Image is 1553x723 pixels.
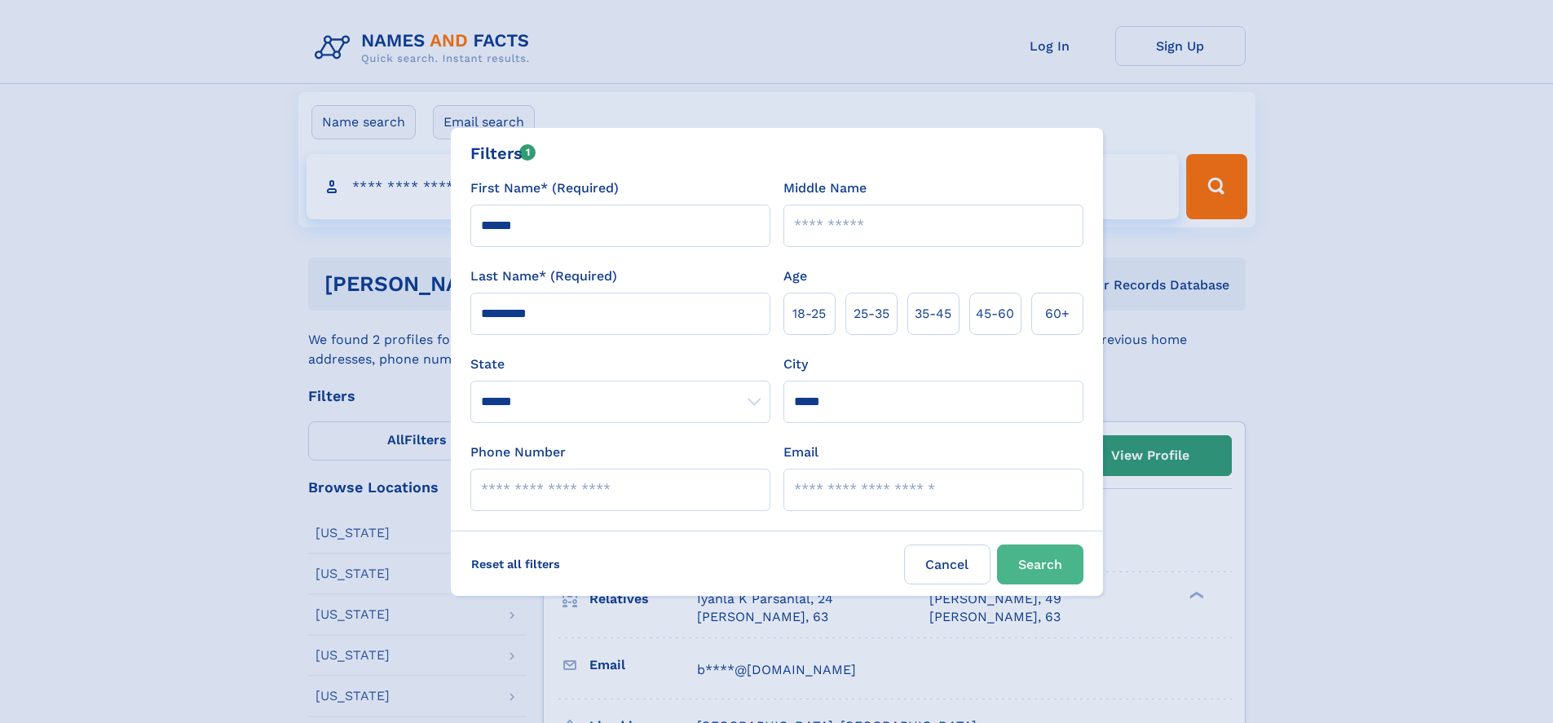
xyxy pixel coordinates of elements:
label: Middle Name [783,179,867,198]
label: Phone Number [470,443,566,462]
label: Age [783,267,807,286]
span: 45‑60 [976,304,1014,324]
button: Search [997,544,1083,584]
label: City [783,355,808,374]
span: 25‑35 [854,304,889,324]
span: 60+ [1045,304,1070,324]
label: Email [783,443,818,462]
label: State [470,355,770,374]
label: Cancel [904,544,990,584]
label: Last Name* (Required) [470,267,617,286]
label: Reset all filters [461,544,571,584]
div: Filters [470,141,536,165]
label: First Name* (Required) [470,179,619,198]
span: 18‑25 [792,304,826,324]
span: 35‑45 [915,304,951,324]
